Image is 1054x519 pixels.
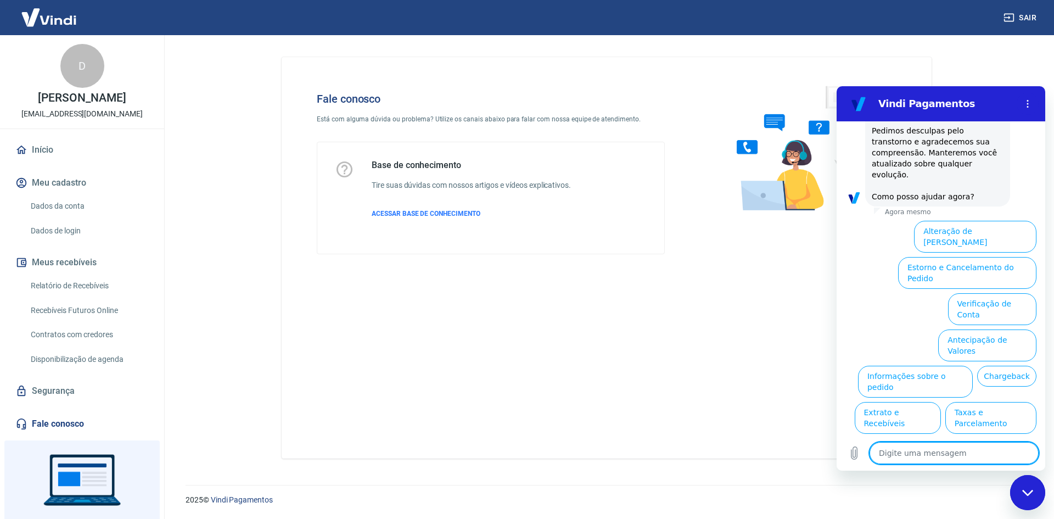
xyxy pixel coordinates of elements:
img: Fale conosco [715,75,882,221]
a: Contratos com credores [26,323,151,346]
a: Relatório de Recebíveis [26,275,151,297]
a: Dados de login [26,220,151,242]
iframe: Botão para abrir a janela de mensagens, conversa em andamento [1010,475,1045,510]
p: Está com alguma dúvida ou problema? Utilize os canais abaixo para falar com nossa equipe de atend... [317,114,665,124]
p: [PERSON_NAME] [38,92,126,104]
a: Vindi Pagamentos [211,495,273,504]
h6: Tire suas dúvidas com nossos artigos e vídeos explicativos. [372,180,571,191]
img: Vindi [13,1,85,34]
button: Meus recebíveis [13,250,151,275]
div: D [60,44,104,88]
a: Disponibilização de agenda [26,348,151,371]
h4: Fale conosco [317,92,665,105]
a: Recebíveis Futuros Online [26,299,151,322]
a: Dados da conta [26,195,151,217]
p: 2025 © [186,494,1028,506]
span: ACESSAR BASE DE CONHECIMENTO [372,210,480,217]
p: [EMAIL_ADDRESS][DOMAIN_NAME] [21,108,143,120]
a: Segurança [13,379,151,403]
h5: Base de conhecimento [372,160,571,171]
a: ACESSAR BASE DE CONHECIMENTO [372,209,571,219]
button: Meu cadastro [13,171,151,195]
button: Sair [1001,8,1041,28]
iframe: Janela de mensagens [837,86,1045,471]
a: Fale conosco [13,412,151,436]
a: Início [13,138,151,162]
